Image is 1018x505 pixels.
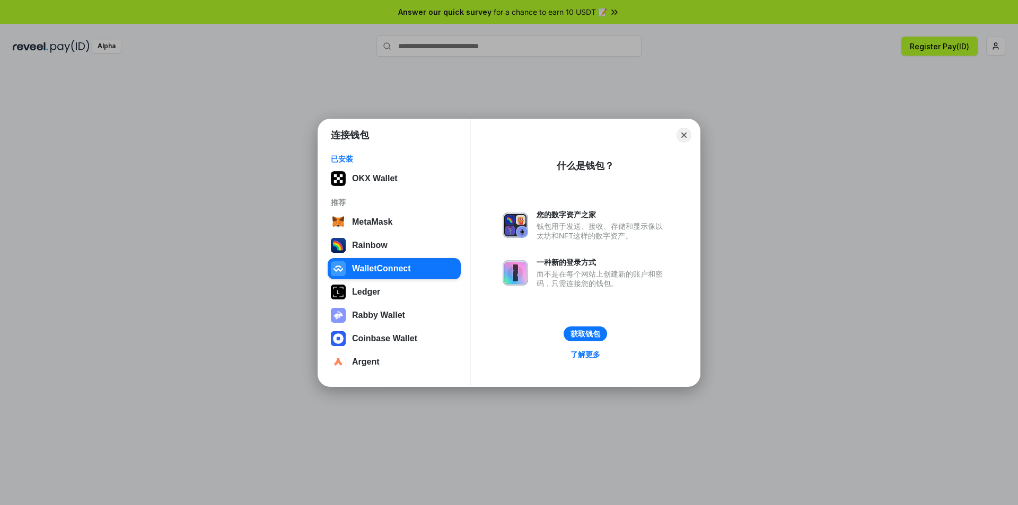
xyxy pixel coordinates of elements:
img: svg+xml,%3Csvg%20width%3D%2228%22%20height%3D%2228%22%20viewBox%3D%220%200%2028%2028%22%20fill%3D... [331,261,346,276]
div: MetaMask [352,217,392,227]
div: 获取钱包 [571,329,600,339]
img: svg+xml,%3Csvg%20xmlns%3D%22http%3A%2F%2Fwww.w3.org%2F2000%2Fsvg%22%20fill%3D%22none%22%20viewBox... [331,308,346,323]
button: MetaMask [328,211,461,233]
button: 获取钱包 [564,326,607,341]
div: 什么是钱包？ [557,160,614,172]
div: 而不是在每个网站上创建新的账户和密码，只需连接您的钱包。 [537,269,668,288]
div: Ledger [352,287,380,297]
div: WalletConnect [352,264,411,273]
img: svg+xml,%3Csvg%20width%3D%2228%22%20height%3D%2228%22%20viewBox%3D%220%200%2028%2028%22%20fill%3D... [331,355,346,369]
button: OKX Wallet [328,168,461,189]
a: 了解更多 [564,348,607,361]
img: svg+xml,%3Csvg%20xmlns%3D%22http%3A%2F%2Fwww.w3.org%2F2000%2Fsvg%22%20fill%3D%22none%22%20viewBox... [503,260,528,286]
img: svg+xml,%3Csvg%20xmlns%3D%22http%3A%2F%2Fwww.w3.org%2F2000%2Fsvg%22%20fill%3D%22none%22%20viewBox... [503,212,528,238]
button: WalletConnect [328,258,461,279]
div: Rabby Wallet [352,311,405,320]
img: 5VZ71FV6L7PA3gg3tXrdQ+DgLhC+75Wq3no69P3MC0NFQpx2lL04Ql9gHK1bRDjsSBIvScBnDTk1WrlGIZBorIDEYJj+rhdgn... [331,171,346,186]
img: svg+xml,%3Csvg%20xmlns%3D%22http%3A%2F%2Fwww.w3.org%2F2000%2Fsvg%22%20width%3D%2228%22%20height%3... [331,285,346,299]
button: Coinbase Wallet [328,328,461,349]
button: Rainbow [328,235,461,256]
img: svg+xml,%3Csvg%20width%3D%2228%22%20height%3D%2228%22%20viewBox%3D%220%200%2028%2028%22%20fill%3D... [331,215,346,229]
div: 推荐 [331,198,458,207]
h1: 连接钱包 [331,129,369,141]
img: svg+xml,%3Csvg%20width%3D%2228%22%20height%3D%2228%22%20viewBox%3D%220%200%2028%2028%22%20fill%3D... [331,331,346,346]
button: Close [677,128,691,143]
div: Rainbow [352,241,388,250]
div: 了解更多 [571,350,600,359]
div: 您的数字资产之家 [537,210,668,219]
div: 已安装 [331,154,458,164]
div: 钱包用于发送、接收、存储和显示像以太坊和NFT这样的数字资产。 [537,222,668,241]
div: Coinbase Wallet [352,334,417,343]
button: Rabby Wallet [328,305,461,326]
button: Ledger [328,281,461,303]
div: OKX Wallet [352,174,398,183]
img: svg+xml,%3Csvg%20width%3D%22120%22%20height%3D%22120%22%20viewBox%3D%220%200%20120%20120%22%20fil... [331,238,346,253]
div: 一种新的登录方式 [537,258,668,267]
button: Argent [328,351,461,373]
div: Argent [352,357,380,367]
